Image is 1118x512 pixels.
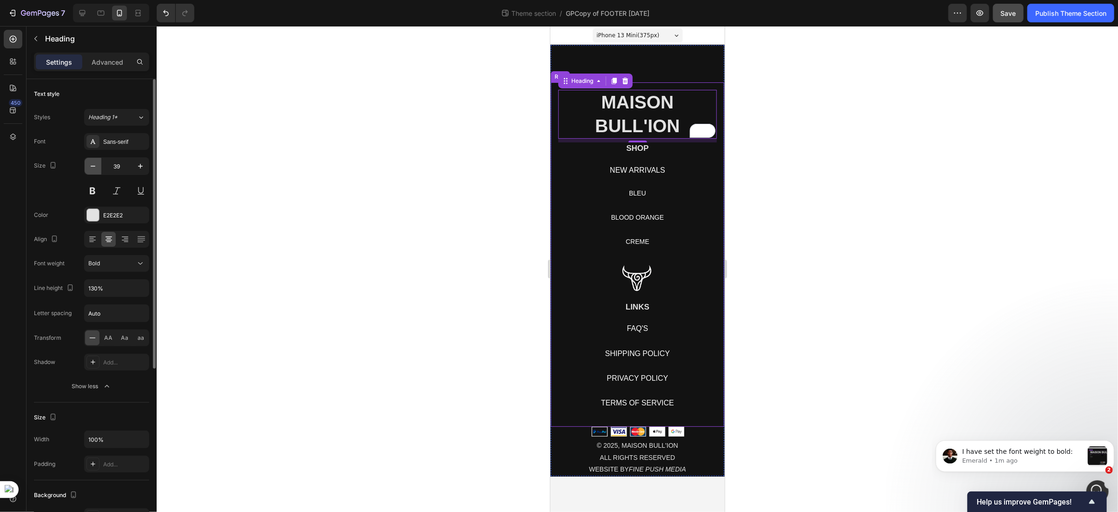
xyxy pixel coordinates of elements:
[566,8,650,18] span: GPCopy of FOOTER [DATE]
[92,57,123,67] p: Advanced
[103,358,147,367] div: Add...
[103,460,147,469] div: Add...
[550,26,725,512] iframe: To enrich screen reader interactions, please activate Accessibility in Grammarly extension settings
[34,309,72,317] div: Letter spacing
[510,8,558,18] span: Theme section
[34,489,79,502] div: Background
[34,358,55,366] div: Shadow
[72,382,112,391] div: Show less
[84,255,149,272] button: Bold
[993,4,1024,22] button: Save
[9,99,22,107] div: 450
[932,422,1118,487] iframe: Intercom notifications message
[34,113,50,121] div: Styles
[157,4,194,22] div: Undo/Redo
[34,378,149,395] button: Show less
[977,496,1098,507] button: Show survey - Help us improve GemPages!
[34,435,49,444] div: Width
[88,113,118,121] span: Heading 1*
[85,305,149,322] input: Auto
[85,280,149,296] input: Auto
[1001,9,1016,17] span: Save
[1086,480,1109,503] iframe: Intercom live chat
[45,33,146,44] p: Heading
[105,334,113,342] span: AA
[34,411,59,424] div: Size
[34,282,76,295] div: Line height
[34,137,46,146] div: Font
[121,334,129,342] span: Aa
[34,259,65,268] div: Font weight
[85,431,149,448] input: Auto
[103,211,147,220] div: E2E2E2
[103,138,147,146] div: Sans-serif
[138,334,145,342] span: aa
[34,233,60,246] div: Align
[34,160,59,172] div: Size
[34,460,55,468] div: Padding
[1105,466,1113,474] span: 2
[1027,4,1114,22] button: Publish Theme Section
[34,211,48,219] div: Color
[977,498,1086,506] span: Help us improve GemPages!
[88,260,100,267] span: Bold
[84,109,149,126] button: Heading 1*
[34,334,61,342] div: Transform
[560,8,562,18] span: /
[34,90,60,98] div: Text style
[46,57,72,67] p: Settings
[61,7,65,19] p: 7
[1035,8,1106,18] div: Publish Theme Section
[4,4,69,22] button: 7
